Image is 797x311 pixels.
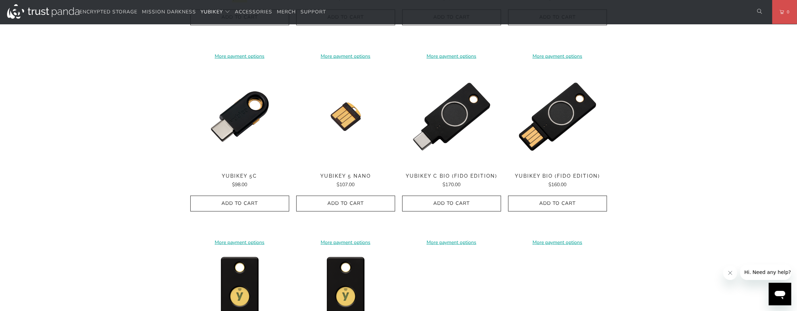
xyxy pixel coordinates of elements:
a: YubiKey Bio (FIDO Edition) - Trust Panda YubiKey Bio (FIDO Edition) - Trust Panda [508,67,607,166]
a: YubiKey 5 Nano - Trust Panda YubiKey 5 Nano - Trust Panda [296,67,395,166]
button: Add to Cart [296,196,395,212]
span: YubiKey 5C [190,173,289,179]
button: Add to Cart [190,196,289,212]
a: Encrypted Storage [79,4,137,20]
a: Mission Darkness [142,4,196,20]
a: More payment options [402,239,501,246]
img: YubiKey C Bio (FIDO Edition) - Trust Panda [402,67,501,166]
span: Add to Cart [198,201,282,207]
nav: Translation missing: en.navigation.header.main_nav [79,4,326,20]
a: YubiKey C Bio (FIDO Edition) - Trust Panda YubiKey C Bio (FIDO Edition) - Trust Panda [402,67,501,166]
span: YubiKey Bio (FIDO Edition) [508,173,607,179]
a: YubiKey 5C $98.00 [190,173,289,189]
a: More payment options [190,53,289,60]
span: YubiKey 5 Nano [296,173,395,179]
a: Merch [277,4,296,20]
span: Merch [277,8,296,15]
span: Add to Cart [410,201,494,207]
iframe: Button to launch messaging window [769,283,791,305]
span: Add to Cart [516,201,600,207]
img: YubiKey 5C - Trust Panda [190,67,289,166]
img: YubiKey Bio (FIDO Edition) - Trust Panda [508,67,607,166]
img: YubiKey 5 Nano - Trust Panda [296,67,395,166]
a: YubiKey Bio (FIDO Edition) $160.00 [508,173,607,189]
a: YubiKey 5 Nano $107.00 [296,173,395,189]
a: More payment options [190,239,289,246]
span: YubiKey C Bio (FIDO Edition) [402,173,501,179]
iframe: Message from company [740,264,791,280]
a: YubiKey C Bio (FIDO Edition) $170.00 [402,173,501,189]
span: Accessories [235,8,272,15]
span: Support [301,8,326,15]
span: Add to Cart [304,201,388,207]
a: More payment options [402,53,501,60]
a: More payment options [296,239,395,246]
a: More payment options [508,239,607,246]
a: More payment options [508,53,607,60]
a: More payment options [296,53,395,60]
span: Encrypted Storage [79,8,137,15]
span: $160.00 [548,181,566,188]
span: YubiKey [201,8,223,15]
iframe: Close message [723,266,737,280]
span: $170.00 [442,181,460,188]
summary: YubiKey [201,4,230,20]
a: Support [301,4,326,20]
span: Mission Darkness [142,8,196,15]
button: Add to Cart [508,196,607,212]
span: $98.00 [232,181,247,188]
img: Trust Panda Australia [7,4,79,19]
a: YubiKey 5C - Trust Panda YubiKey 5C - Trust Panda [190,67,289,166]
a: Accessories [235,4,272,20]
button: Add to Cart [402,196,501,212]
span: 0 [784,8,790,16]
span: $107.00 [337,181,355,188]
